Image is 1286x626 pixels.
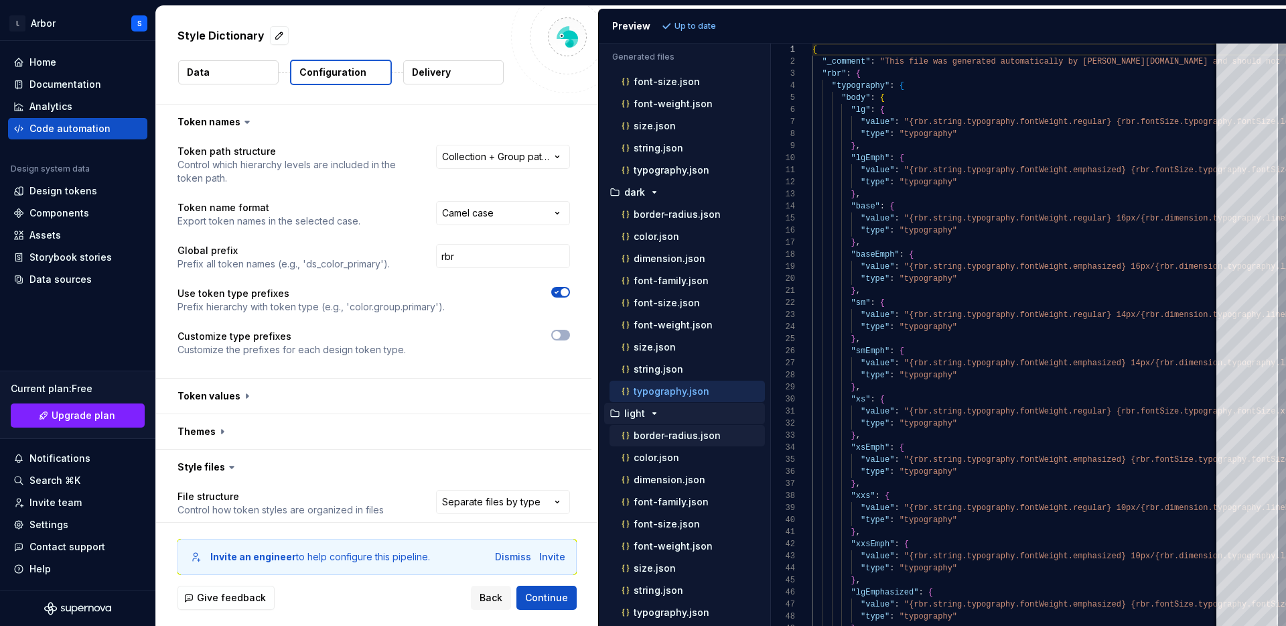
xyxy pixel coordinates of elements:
span: : [870,93,875,103]
span: "{rbr.string.typography.fontWeight.emphasized} {rb [904,455,1145,464]
a: Home [8,52,147,73]
button: typography.json [610,605,765,620]
span: "body" [841,93,870,103]
span: "value" [861,455,894,464]
span: : [894,407,899,416]
div: 43 [771,550,795,562]
span: : [894,117,899,127]
p: Customize the prefixes for each design token type. [177,343,406,357]
p: size.json [634,342,676,353]
div: 16 [771,225,795,237]
div: 11 [771,164,795,176]
div: Analytics [29,100,72,113]
span: : [889,81,894,90]
button: Continue [516,586,577,610]
span: { [909,250,914,259]
div: 27 [771,357,795,369]
p: Token path structure [177,145,412,158]
span: } [851,527,855,537]
div: 18 [771,249,795,261]
button: font-family.json [610,273,765,288]
button: size.json [610,119,765,133]
div: 33 [771,430,795,442]
div: 39 [771,502,795,514]
button: light [604,406,765,421]
span: "type" [861,419,889,428]
button: Data [178,60,279,84]
div: 38 [771,490,795,502]
button: typography.json [610,384,765,399]
a: Documentation [8,74,147,95]
p: dimension.json [634,475,705,485]
span: : [899,250,904,259]
div: 42 [771,538,795,550]
span: : [894,310,899,320]
span: "typography" [899,178,956,187]
div: Search ⌘K [29,474,80,487]
span: "typography" [899,564,956,573]
button: color.json [610,450,765,465]
span: , [855,286,860,296]
span: } [851,431,855,440]
span: : [889,153,894,163]
span: "xs" [851,395,870,404]
div: 20 [771,273,795,285]
p: font-family.json [634,497,709,507]
p: dark [624,187,645,198]
span: "value" [861,166,894,175]
div: 44 [771,562,795,574]
div: 14 [771,200,795,212]
div: Preview [612,19,650,33]
div: to help configure this pipeline. [210,550,430,564]
div: Notifications [29,452,90,465]
div: 35 [771,454,795,466]
p: Data [187,66,210,79]
button: font-size.json [610,296,765,310]
span: "typography" [899,322,956,332]
span: : [889,322,894,332]
div: 3 [771,68,795,80]
div: Current plan : Free [11,382,145,395]
button: Invite [539,550,565,564]
span: , [855,190,860,199]
span: "typography" [899,419,956,428]
div: 12 [771,176,795,188]
div: 8 [771,128,795,140]
span: : [889,467,894,477]
div: 21 [771,285,795,297]
p: Prefix hierarchy with token type (e.g., 'color.group.primary'). [177,300,445,314]
span: : [870,395,875,404]
span: "typography" [899,467,956,477]
span: "typography" [899,515,956,525]
span: : [889,443,894,452]
div: S [137,18,142,29]
div: Help [29,562,51,576]
div: 23 [771,309,795,321]
span: : [875,491,879,501]
span: : [889,515,894,525]
span: Give feedback [197,591,266,605]
div: Code automation [29,122,111,135]
p: typography.json [634,165,709,176]
button: font-family.json [610,495,765,509]
span: : [879,202,884,211]
span: "rbr" [822,69,846,78]
p: string.json [634,143,683,153]
div: 40 [771,514,795,526]
div: Design system data [11,164,90,174]
span: Continue [525,591,568,605]
button: Delivery [403,60,504,84]
div: 17 [771,237,795,249]
a: Settings [8,514,147,536]
span: "sm" [851,298,870,308]
span: "type" [861,515,889,525]
p: light [624,408,645,419]
span: } [851,238,855,247]
button: Contact support [8,536,147,558]
div: 7 [771,116,795,128]
div: 41 [771,526,795,538]
p: Global prefix [177,244,390,257]
span: "type" [861,371,889,380]
a: Components [8,202,147,224]
span: : [894,359,899,368]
